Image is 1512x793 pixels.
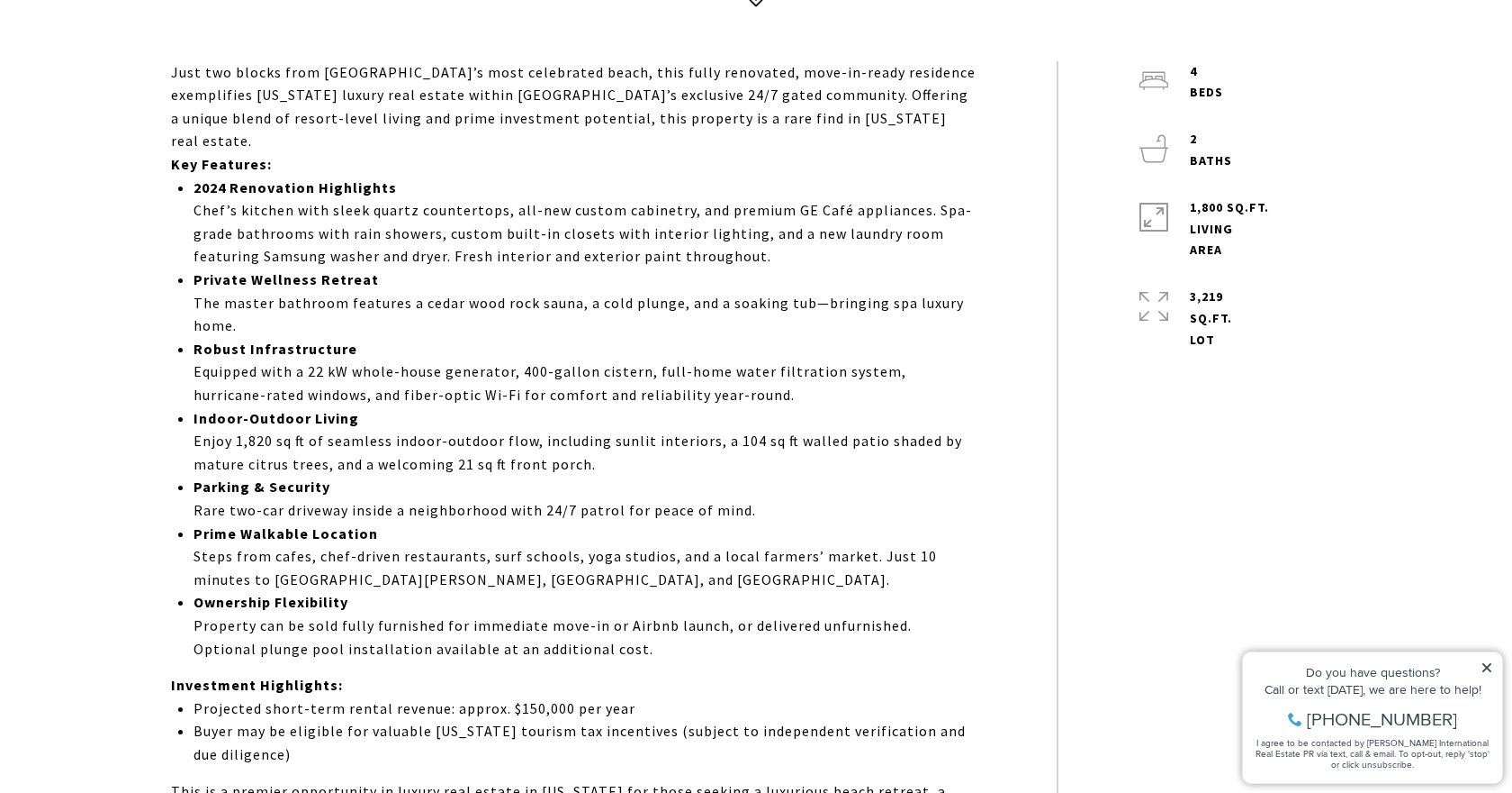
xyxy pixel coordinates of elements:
[193,340,357,358] strong: Robust Infrastructure
[193,523,976,592] p: Steps from cafes, chef-driven restaurants, surf schools, yoga studios, and a local farmers’ marke...
[193,697,976,721] p: Projected short-term rental revenue: approx. $150,000 per year
[171,676,343,694] strong: Investment Highlights:
[19,41,260,53] div: Do you have questions?
[193,593,348,611] strong: Ownership Flexibility
[193,478,330,496] strong: Parking & Security
[193,338,976,407] p: Equipped with a 22 kW whole-house generator, 400-gallon cistern, full-home water filtration syste...
[193,177,976,269] p: Chef’s kitchen with sleek quartz countertops, all-new custom cabinetry, and premium GE Café appli...
[22,111,256,145] span: I agree to be contacted by [PERSON_NAME] International Real Estate PR via text, call & email. To ...
[1190,287,1232,351] p: 3,219 Sq.Ft. lot
[193,409,359,427] strong: Indoor-Outdoor Living
[1190,197,1269,261] p: 1,800 Sq.Ft. LIVING AREA
[193,591,976,661] p: Property can be sold fully furnished for immediate move-in or Airbnb launch, or delivered unfurni...
[193,524,378,542] strong: Prime Walkable Location
[74,85,224,103] span: [PHONE_NUMBER]
[193,178,397,196] strong: 2024 Renovation Highlights
[193,407,976,477] p: Enjoy 1,820 sq ft of seamless indoor-outdoor flow, including sunlit interiors, a 104 sq ft walled...
[193,476,976,522] p: Rare two-car driveway inside a neighborhood with 24/7 patrol for peace of mind.
[19,58,260,70] div: Call or text [DATE], we are here to help!
[193,269,976,338] p: The master bathroom features a cedar wood rock sauna, a cold plunge, and a soaking tub—bringing s...
[171,155,272,173] strong: Key Features:
[193,270,379,288] strong: Private Wellness Retreat
[171,61,976,153] p: Just two blocks from [GEOGRAPHIC_DATA]’s most celebrated beach, this fully renovated, move-in-rea...
[1190,61,1223,105] p: 4 beds
[1190,129,1232,172] p: 2 baths
[193,720,976,766] p: Buyer may be eligible for valuable [US_STATE] tourism tax incentives (subject to independent veri...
